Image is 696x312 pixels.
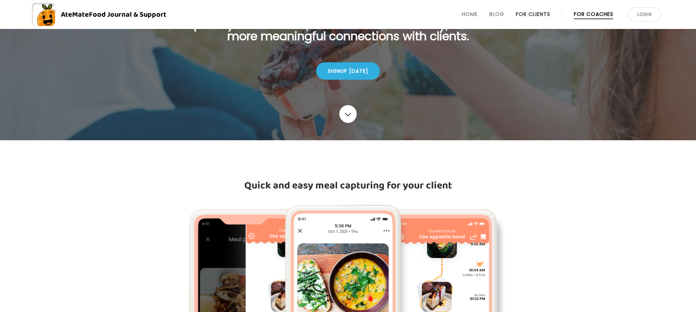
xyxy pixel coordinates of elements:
[55,9,166,20] div: AteMate
[316,62,380,80] div: Signup [DATE]
[574,11,613,17] a: For Coaches
[462,11,478,17] a: Home
[89,9,166,20] span: Food Journal & Support
[489,11,504,17] a: Blog
[32,3,664,26] a: AteMateFood Journal & Support
[516,11,550,17] a: For Clients
[171,179,525,192] h3: Quick and easy meal capturing for your client
[628,7,661,22] a: Login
